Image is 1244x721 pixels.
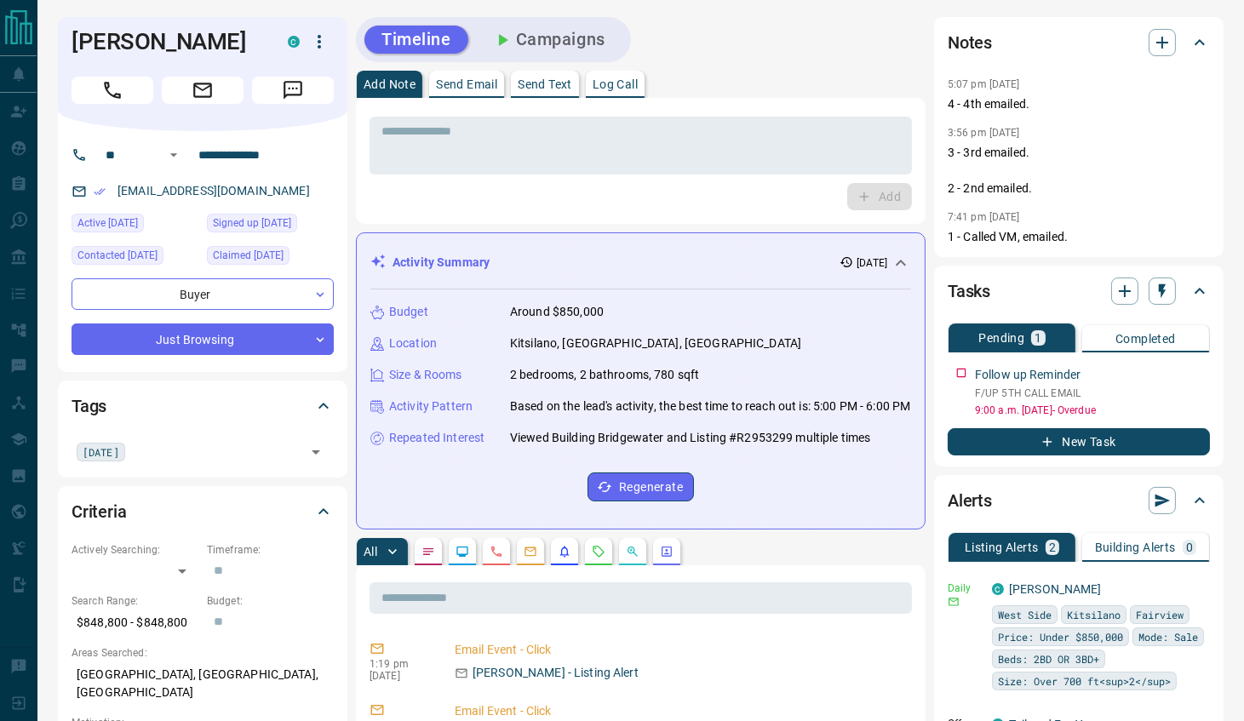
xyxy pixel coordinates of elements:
button: Open [163,145,184,165]
a: [PERSON_NAME] [1009,582,1102,596]
svg: Email Verified [94,186,106,197]
p: 3 - 3rd emailed. 2 - 2nd emailed. [948,144,1210,197]
p: Areas Searched: [72,645,334,661]
p: Size & Rooms [389,366,462,384]
span: Active [DATE] [77,215,138,232]
p: 2 [1049,541,1056,553]
span: Email [162,77,244,104]
p: [GEOGRAPHIC_DATA], [GEOGRAPHIC_DATA], [GEOGRAPHIC_DATA] [72,661,334,707]
div: Tue Sep 02 2025 [207,246,334,270]
svg: Listing Alerts [558,545,571,558]
span: Kitsilano [1067,606,1121,623]
p: Add Note [364,78,416,90]
h2: Tasks [948,278,990,305]
p: 0 [1186,541,1193,553]
p: Actively Searching: [72,542,198,558]
p: 5:07 pm [DATE] [948,78,1020,90]
button: Open [304,440,328,464]
div: Just Browsing [72,323,334,355]
p: [PERSON_NAME] - Listing Alert [473,664,639,682]
p: Based on the lead's activity, the best time to reach out is: 5:00 PM - 6:00 PM [510,398,910,415]
p: Completed [1115,333,1176,345]
p: Search Range: [72,593,198,609]
p: 2 bedrooms, 2 bathrooms, 780 sqft [510,366,699,384]
h2: Tags [72,392,106,420]
button: New Task [948,428,1210,455]
p: 4 - 4th emailed. [948,95,1210,113]
div: Activity Summary[DATE] [370,247,911,278]
p: Budget [389,303,428,321]
p: Email Event - Click [455,641,905,659]
span: Message [252,77,334,104]
span: Price: Under $850,000 [998,628,1123,645]
svg: Notes [421,545,435,558]
h1: [PERSON_NAME] [72,28,262,55]
svg: Agent Actions [660,545,674,558]
p: Activity Pattern [389,398,473,415]
div: Criteria [72,491,334,532]
p: 1 - Called VM, emailed. [948,228,1210,246]
p: 1 [1035,332,1041,344]
span: Contacted [DATE] [77,247,158,264]
svg: Calls [490,545,503,558]
p: F/UP 5TH CALL EMAIL [975,386,1210,401]
p: $848,800 - $848,800 [72,609,198,637]
h2: Criteria [72,498,127,525]
svg: Email [948,596,960,608]
p: Repeated Interest [389,429,484,447]
p: Building Alerts [1095,541,1176,553]
button: Campaigns [475,26,622,54]
div: condos.ca [992,583,1004,595]
svg: Requests [592,545,605,558]
p: Around $850,000 [510,303,604,321]
p: 9:00 a.m. [DATE] - Overdue [975,403,1210,418]
span: Beds: 2BD OR 3BD+ [998,650,1099,667]
div: Tags [72,386,334,426]
p: Timeframe: [207,542,334,558]
svg: Opportunities [626,545,639,558]
svg: Emails [524,545,537,558]
p: [DATE] [370,670,429,682]
h2: Alerts [948,487,992,514]
p: Viewed Building Bridgewater and Listing #R2953299 multiple times [510,429,870,447]
span: Size: Over 700 ft<sup>2</sup> [998,672,1171,690]
p: Log Call [593,78,638,90]
div: Buyer [72,278,334,310]
div: Tue Sep 02 2025 [207,214,334,237]
svg: Lead Browsing Activity [456,545,469,558]
p: Location [389,335,437,352]
span: [DATE] [83,443,119,461]
div: Alerts [948,480,1210,521]
p: 7:41 pm [DATE] [948,211,1020,223]
p: Pending [978,332,1024,344]
span: Mode: Sale [1138,628,1198,645]
p: Kitsilano, [GEOGRAPHIC_DATA], [GEOGRAPHIC_DATA] [510,335,801,352]
p: 1:19 pm [370,658,429,670]
div: Tue Sep 02 2025 [72,214,198,237]
p: Listing Alerts [965,541,1039,553]
span: Claimed [DATE] [213,247,284,264]
p: Send Email [436,78,497,90]
span: Call [72,77,153,104]
div: Tue Sep 02 2025 [72,246,198,270]
p: All [364,546,377,558]
a: [EMAIL_ADDRESS][DOMAIN_NAME] [118,184,310,197]
h2: Notes [948,29,992,56]
p: Daily [948,581,982,596]
p: Send Text [518,78,572,90]
div: condos.ca [288,36,300,48]
button: Timeline [364,26,468,54]
p: Budget: [207,593,334,609]
span: Fairview [1136,606,1184,623]
div: Notes [948,22,1210,63]
span: Signed up [DATE] [213,215,291,232]
p: Activity Summary [393,254,490,272]
p: [DATE] [857,255,887,271]
p: Follow up Reminder [975,366,1081,384]
div: Tasks [948,271,1210,312]
span: West Side [998,606,1052,623]
p: 3:56 pm [DATE] [948,127,1020,139]
p: Email Event - Click [455,702,905,720]
button: Regenerate [588,472,694,501]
